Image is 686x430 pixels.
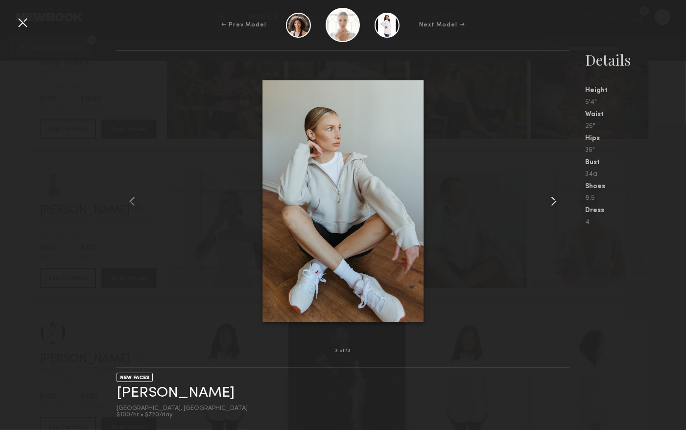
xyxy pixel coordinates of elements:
[585,123,686,130] div: 26"
[585,50,686,70] div: Details
[585,159,686,166] div: Bust
[585,147,686,154] div: 36"
[585,171,686,178] div: 34a
[117,385,235,401] a: [PERSON_NAME]
[585,135,686,142] div: Hips
[585,183,686,190] div: Shoes
[585,219,686,226] div: 4
[585,111,686,118] div: Waist
[419,21,465,29] div: Next Model →
[221,21,266,29] div: ← Prev Model
[585,99,686,106] div: 5'4"
[585,195,686,202] div: 8.5
[585,207,686,214] div: Dress
[117,412,248,418] div: $100/hr • $720/day
[117,373,153,382] div: NEW FACES
[335,349,351,354] div: 3 of 13
[585,87,686,94] div: Height
[117,406,248,412] div: [GEOGRAPHIC_DATA], [GEOGRAPHIC_DATA]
